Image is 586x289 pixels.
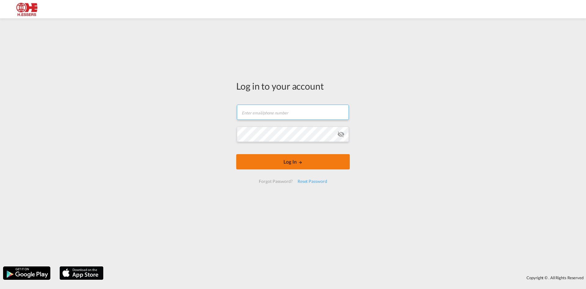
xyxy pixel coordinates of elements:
img: google.png [2,266,51,280]
div: Reset Password [295,176,330,187]
img: apple.png [59,266,104,280]
md-icon: icon-eye-off [337,131,345,138]
button: LOGIN [236,154,350,169]
div: Forgot Password? [256,176,295,187]
img: 690005f0ba9d11ee90968bb23dcea500.JPG [9,2,50,16]
input: Enter email/phone number [237,105,349,120]
div: Copyright © . All Rights Reserved [107,272,586,283]
div: Log in to your account [236,80,350,92]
